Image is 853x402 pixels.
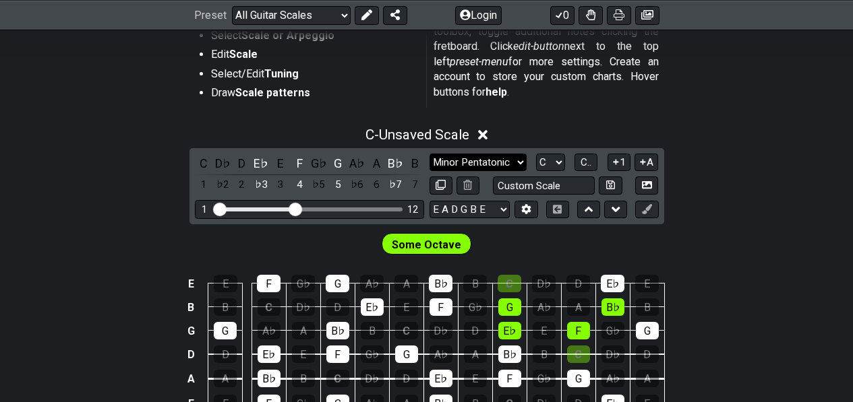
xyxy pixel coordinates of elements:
[394,275,418,292] div: A
[550,5,575,24] button: 0
[636,298,659,316] div: B
[292,345,315,363] div: E
[635,176,658,195] button: Create Image
[434,9,659,100] p: Edit the scale by clicking a scale degree in the toolbox, toggle additional notes clicking the fr...
[430,298,452,316] div: F
[291,176,308,194] div: toggle scale degree
[361,298,384,316] div: E♭
[546,201,569,219] button: Toggle horizontal chord view
[533,322,556,339] div: E
[533,298,556,316] div: A♭
[464,370,487,387] div: E
[395,322,418,339] div: C
[292,298,315,316] div: D♭
[233,154,251,172] div: toggle pitch class
[211,47,417,66] li: Edit
[272,154,289,172] div: toggle pitch class
[579,5,603,24] button: Toggle Dexterity for all fretkits
[365,127,469,143] span: C - Unsaved Scale
[326,370,349,387] div: C
[291,275,315,292] div: G♭
[195,200,424,218] div: Visible fret range
[183,296,199,319] td: B
[599,176,622,195] button: Store user defined scale
[601,370,624,387] div: A♭
[214,322,237,339] div: G
[241,29,334,42] strong: Scale or Arpeggio
[235,86,310,99] strong: Scale patterns
[292,370,315,387] div: B
[532,275,556,292] div: D♭
[214,275,237,292] div: E
[329,154,347,172] div: toggle pitch class
[601,322,624,339] div: G♭
[195,176,212,194] div: toggle scale degree
[457,176,479,195] button: Delete
[463,275,487,292] div: B
[326,298,349,316] div: D
[407,204,418,215] div: 12
[635,5,659,24] button: Create image
[430,370,452,387] div: E♭
[513,40,564,53] em: edit-button
[430,322,452,339] div: D♭
[575,154,597,172] button: C..
[257,275,281,292] div: F
[264,67,299,80] strong: Tuning
[601,298,624,316] div: B♭
[214,345,237,363] div: D
[455,5,502,24] button: Login
[349,154,366,172] div: toggle pitch class
[430,345,452,363] div: A♭
[183,272,199,296] td: E
[252,176,270,194] div: toggle scale degree
[258,345,281,363] div: E♭
[430,176,452,195] button: Copy
[406,176,423,194] div: toggle scale degree
[395,370,418,387] div: D
[635,201,658,219] button: First click edit preset to enable marker editing
[383,5,407,24] button: Share Preset
[367,176,385,194] div: toggle scale degree
[635,154,658,172] button: A
[211,28,417,47] li: Select
[601,345,624,363] div: D♭
[291,154,308,172] div: toggle pitch class
[514,201,537,219] button: Edit Tuning
[214,298,237,316] div: B
[498,345,521,363] div: B♭
[498,275,521,292] div: C
[361,370,384,387] div: D♭
[395,298,418,316] div: E
[387,154,405,172] div: toggle pitch class
[310,154,328,172] div: toggle pitch class
[258,298,281,316] div: C
[258,370,281,387] div: B♭
[349,176,366,194] div: toggle scale degree
[214,176,231,194] div: toggle scale degree
[430,154,527,172] select: Scale
[355,5,379,24] button: Edit Preset
[636,345,659,363] div: D
[608,154,630,172] button: 1
[392,235,461,255] span: First enable full edit mode to edit
[450,55,508,68] em: preset-menu
[214,154,231,172] div: toggle pitch class
[272,176,289,194] div: toggle scale degree
[252,154,270,172] div: toggle pitch class
[464,322,487,339] div: D
[329,176,347,194] div: toggle scale degree
[229,48,258,61] strong: Scale
[636,322,659,339] div: G
[567,322,590,339] div: F
[429,275,452,292] div: B♭
[361,345,384,363] div: G♭
[367,154,385,172] div: toggle pitch class
[567,370,590,387] div: G
[258,322,281,339] div: A♭
[464,298,487,316] div: G♭
[406,154,423,172] div: toggle pitch class
[326,345,349,363] div: F
[202,204,207,215] div: 1
[183,319,199,343] td: G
